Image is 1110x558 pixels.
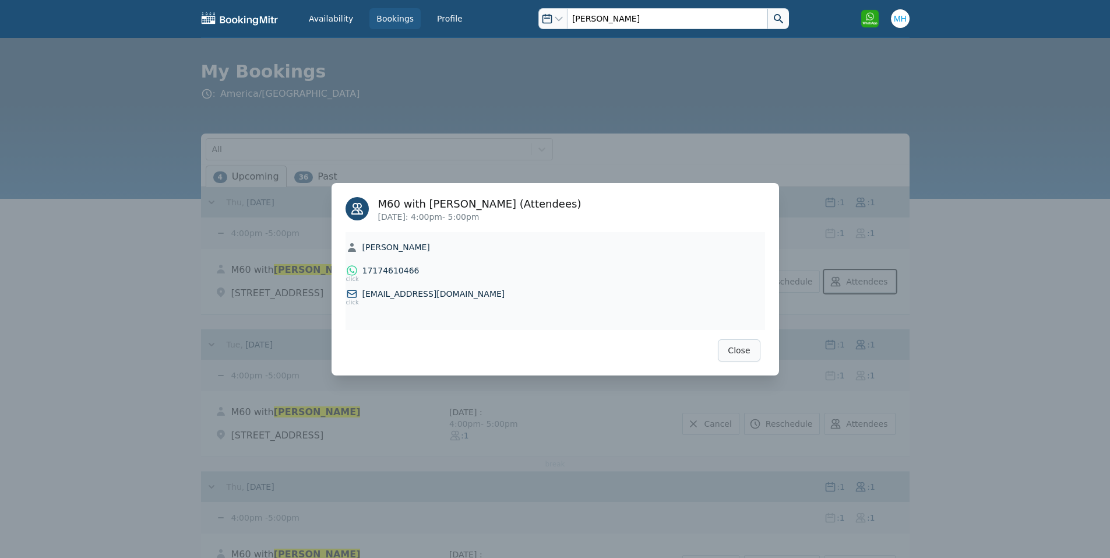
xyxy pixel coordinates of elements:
[346,288,439,300] div: [EMAIL_ADDRESS][DOMAIN_NAME]
[378,211,582,223] p: [DATE] :
[346,288,362,310] a: click
[861,9,879,28] img: Click to open WhatsApp
[369,8,421,29] a: Bookings
[411,212,479,222] small: 4:00pm - 5:00pm
[201,12,279,26] img: BookingMitr
[718,339,760,362] button: Close
[430,8,470,29] a: Profile
[346,299,359,306] span: click
[346,265,362,287] a: click
[346,276,359,282] span: click
[378,197,582,211] h3: M60 with [PERSON_NAME]
[567,8,767,29] input: Search booking
[520,198,582,210] span: (Attendees)
[362,241,764,253] div: [PERSON_NAME]
[302,8,360,29] a: Availability
[346,265,439,276] div: 17174610466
